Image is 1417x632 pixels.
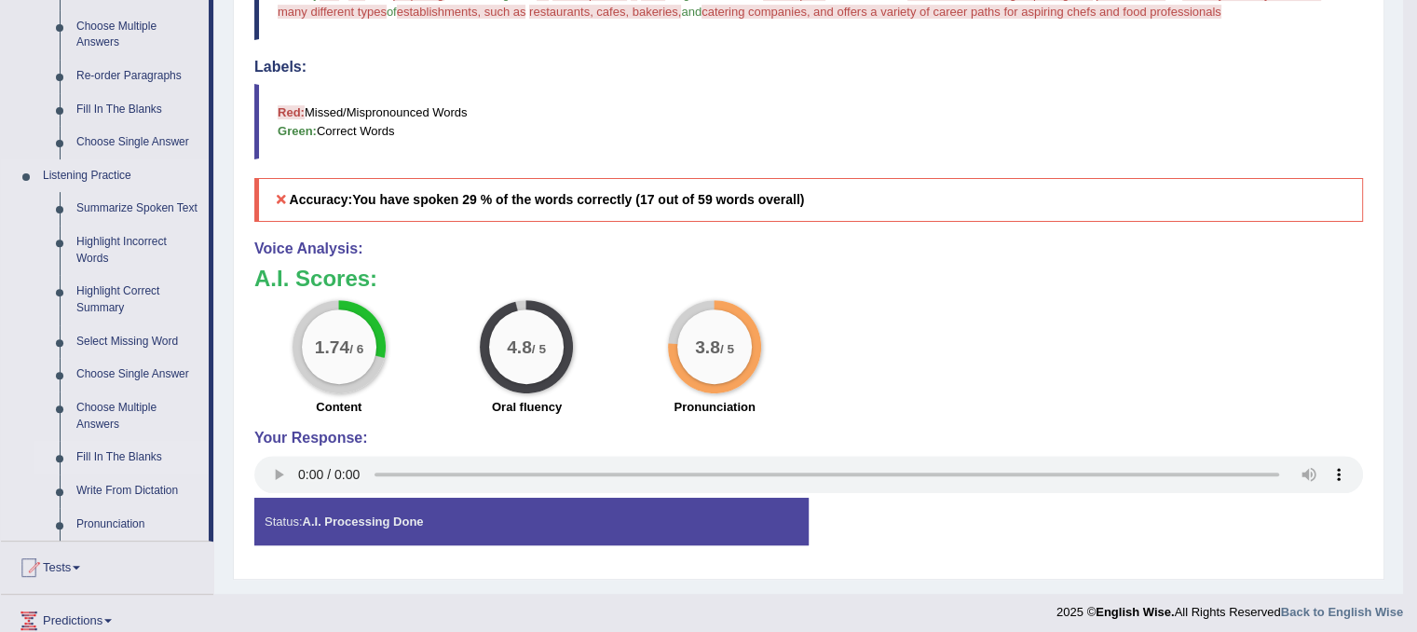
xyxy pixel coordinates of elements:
span: of [387,5,397,19]
h5: Accuracy: [254,178,1363,222]
small: / 5 [532,341,546,355]
a: Tests [1,542,213,588]
div: Status: [254,498,809,545]
big: 4.8 [508,337,533,357]
a: Fill In The Blanks [68,441,209,474]
span: and [681,5,702,19]
label: Content [316,398,361,416]
strong: English Wise. [1096,605,1174,619]
big: 1.74 [315,337,349,357]
b: Green: [278,124,317,138]
span: catering companies, and offers a variety of career paths for aspiring chefs and food professionals [702,5,1221,19]
span: restaurants, cafes, bakeries, [529,5,681,19]
big: 3.8 [695,337,720,357]
b: Red: [278,105,305,119]
small: / 6 [349,341,363,355]
h4: Voice Analysis: [254,240,1363,257]
a: Select Missing Word [68,325,209,359]
a: Re-order Paragraphs [68,60,209,93]
a: Pronunciation [68,508,209,542]
a: Highlight Incorrect Words [68,226,209,275]
h4: Your Response: [254,430,1363,447]
small: / 5 [720,341,734,355]
b: You have spoken 29 % of the words correctly (17 out of 59 words overall) [352,192,804,207]
a: Summarize Spoken Text [68,192,209,226]
a: Choose Single Answer [68,358,209,392]
a: Fill In The Blanks [68,93,209,127]
b: A.I. Scores: [254,266,377,291]
label: Pronunciation [674,398,755,416]
strong: A.I. Processing Done [302,515,423,529]
a: Choose Multiple Answers [68,10,209,60]
blockquote: Missed/Mispronounced Words Correct Words [254,84,1363,158]
a: Choose Single Answer [68,126,209,159]
a: Choose Multiple Answers [68,392,209,441]
a: Write From Dictation [68,474,209,508]
h4: Labels: [254,59,1363,76]
div: 2025 © All Rights Reserved [1056,594,1403,621]
a: Back to English Wise [1281,605,1403,619]
span: establishments, such as [397,5,526,19]
a: Listening Practice [34,159,209,193]
label: Oral fluency [492,398,562,416]
a: Highlight Correct Summary [68,275,209,324]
